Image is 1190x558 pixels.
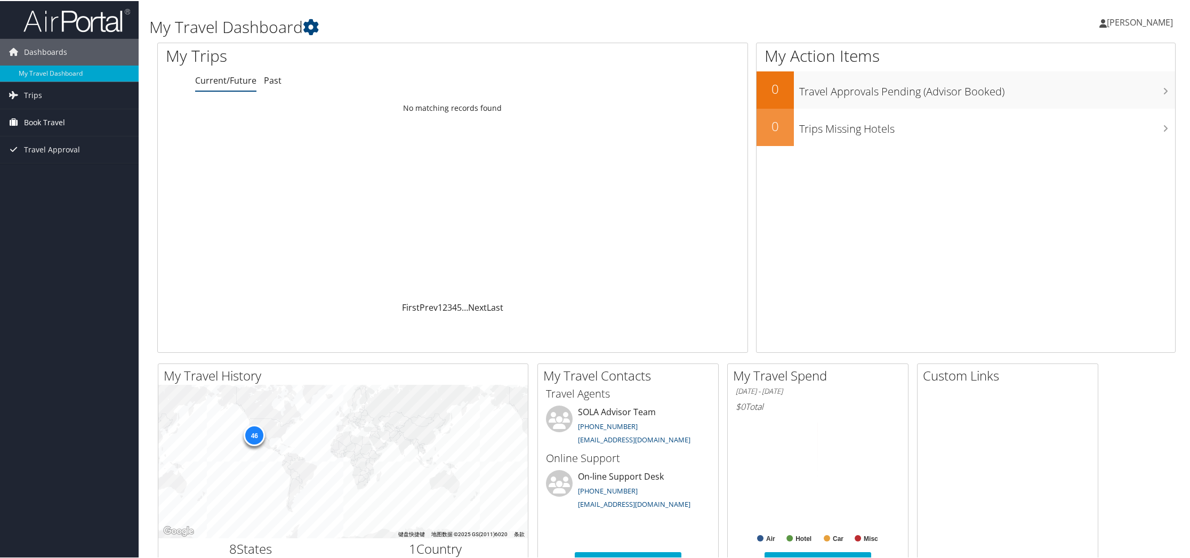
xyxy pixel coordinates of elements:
[195,74,256,85] a: Current/Future
[447,301,452,312] a: 3
[487,301,503,312] a: Last
[546,385,710,400] h3: Travel Agents
[578,485,638,495] a: [PHONE_NUMBER]
[736,400,745,411] span: $0
[468,301,487,312] a: Next
[757,70,1175,108] a: 0Travel Approvals Pending (Advisor Booked)
[1107,15,1173,27] span: [PERSON_NAME]
[452,301,457,312] a: 4
[438,301,443,312] a: 1
[923,366,1098,384] h2: Custom Links
[24,38,67,64] span: Dashboards
[757,79,794,97] h2: 0
[264,74,282,85] a: Past
[757,108,1175,145] a: 0Trips Missing Hotels
[161,523,196,537] img: Google
[158,98,747,117] td: No matching records found
[799,115,1175,135] h3: Trips Missing Hotels
[546,450,710,465] h3: Online Support
[736,385,900,395] h6: [DATE] - [DATE]
[864,534,878,541] text: Misc
[733,366,908,384] h2: My Travel Spend
[578,434,690,443] a: [EMAIL_ADDRESS][DOMAIN_NAME]
[166,539,335,557] h2: States
[541,469,715,513] li: On-line Support Desk
[24,135,80,162] span: Travel Approval
[420,301,438,312] a: Prev
[799,78,1175,98] h3: Travel Approvals Pending (Advisor Booked)
[443,301,447,312] a: 2
[736,400,900,411] h6: Total
[402,301,420,312] a: First
[833,534,843,541] text: Car
[244,423,265,444] div: 46
[431,530,508,536] span: 地图数据 ©2025 GS(2011)6020
[757,44,1175,66] h1: My Action Items
[757,116,794,134] h2: 0
[23,7,130,32] img: airportal-logo.png
[24,81,42,108] span: Trips
[229,539,237,556] span: 8
[24,108,65,135] span: Book Travel
[149,15,839,37] h1: My Travel Dashboard
[166,44,494,66] h1: My Trips
[161,523,196,537] a: 在 Google 地图中打开此区域（会打开一个新窗口）
[766,534,775,541] text: Air
[541,405,715,448] li: SOLA Advisor Team
[462,301,468,312] span: …
[543,366,718,384] h2: My Travel Contacts
[351,539,520,557] h2: Country
[578,420,638,430] a: [PHONE_NUMBER]
[409,539,416,556] span: 1
[398,530,425,537] button: 键盘快捷键
[457,301,462,312] a: 5
[1099,5,1184,37] a: [PERSON_NAME]
[164,366,528,384] h2: My Travel History
[795,534,811,541] text: Hotel
[514,530,525,536] a: 条款（在新标签页中打开）
[578,498,690,508] a: [EMAIL_ADDRESS][DOMAIN_NAME]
